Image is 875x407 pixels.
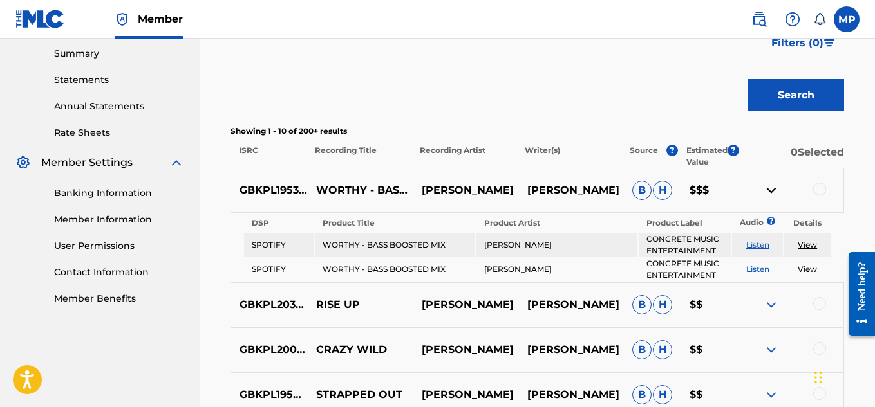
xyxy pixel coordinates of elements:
[681,297,739,312] p: $$
[476,258,637,281] td: [PERSON_NAME]
[780,6,805,32] div: Help
[516,145,621,168] p: Writer(s)
[639,233,731,257] td: CONCRETE MUSIC ENTERTAINMENT
[54,47,184,60] a: Summary
[771,35,823,51] span: Filters ( 0 )
[54,73,184,87] a: Statements
[632,295,652,314] span: B
[746,6,772,32] a: Public Search
[653,340,672,359] span: H
[639,214,731,232] th: Product Label
[686,145,728,168] p: Estimated Value
[244,258,314,281] td: SPOTIFY
[681,342,739,357] p: $$
[784,214,831,232] th: Details
[764,27,844,59] button: Filters (0)
[518,297,624,312] p: [PERSON_NAME]
[785,12,800,27] img: help
[54,213,184,226] a: Member Information
[411,145,516,168] p: Recording Artist
[764,183,779,198] img: contract
[518,342,624,357] p: [PERSON_NAME]
[15,155,31,170] img: Member Settings
[413,183,518,198] p: [PERSON_NAME]
[169,155,184,170] img: expand
[839,242,875,346] iframe: Resource Center
[15,10,65,28] img: MLC Logo
[771,217,771,225] span: ?
[518,387,624,402] p: [PERSON_NAME]
[244,233,314,257] td: SPOTIFY
[115,12,130,27] img: Top Rightsholder
[413,297,518,312] p: [PERSON_NAME]
[764,387,779,402] img: expand
[728,145,739,156] span: ?
[231,183,308,198] p: GBKPL1953585
[315,233,475,257] td: WORTHY - BASS BOOSTED MIX
[54,239,184,253] a: User Permissions
[308,297,413,312] p: RISE UP
[306,145,411,168] p: Recording Title
[632,385,652,404] span: B
[732,217,748,228] p: Audio
[681,183,739,198] p: $$$
[41,155,133,170] span: Member Settings
[54,186,184,200] a: Banking Information
[231,342,308,357] p: GBKPL2001151
[54,100,184,113] a: Annual Statements
[54,266,184,279] a: Contact Information
[746,240,769,249] a: Listen
[748,79,844,111] button: Search
[231,145,306,168] p: ISRC
[476,214,637,232] th: Product Artist
[308,342,413,357] p: CRAZY WILD
[653,385,672,404] span: H
[764,297,779,312] img: expand
[244,214,314,232] th: DSP
[746,264,769,274] a: Listen
[476,233,637,257] td: [PERSON_NAME]
[231,125,844,137] p: Showing 1 - 10 of 200+ results
[518,183,624,198] p: [PERSON_NAME]
[751,12,767,27] img: search
[739,145,844,168] p: 0 Selected
[814,358,822,397] div: Drag
[138,12,183,26] span: Member
[811,345,875,407] iframe: Chat Widget
[834,6,860,32] div: User Menu
[413,387,518,402] p: [PERSON_NAME]
[639,258,731,281] td: CONCRETE MUSIC ENTERTAINMENT
[632,181,652,200] span: B
[653,181,672,200] span: H
[824,39,835,47] img: filter
[315,214,475,232] th: Product Title
[413,342,518,357] p: [PERSON_NAME]
[231,387,308,402] p: GBKPL1957089
[666,145,678,156] span: ?
[308,387,413,402] p: STRAPPED OUT
[813,13,826,26] div: Notifications
[308,183,413,198] p: WORTHY - BASS BOOSTED MIX
[231,297,308,312] p: GBKPL2036408
[54,292,184,305] a: Member Benefits
[54,126,184,140] a: Rate Sheets
[681,387,739,402] p: $$
[315,258,475,281] td: WORTHY - BASS BOOSTED MIX
[798,240,817,249] a: View
[632,340,652,359] span: B
[764,342,779,357] img: expand
[653,295,672,314] span: H
[798,264,817,274] a: View
[630,145,658,168] p: Source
